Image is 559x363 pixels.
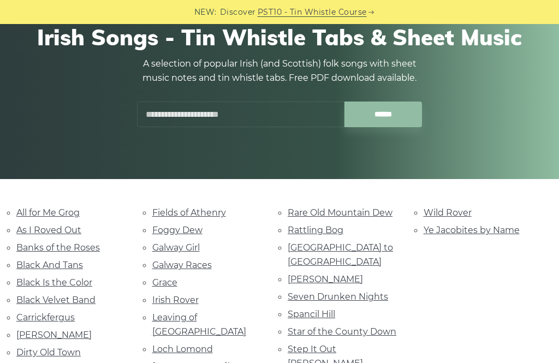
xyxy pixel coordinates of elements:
a: Irish Rover [152,295,199,305]
a: All for Me Grog [16,207,80,218]
h1: Irish Songs - Tin Whistle Tabs & Sheet Music [22,24,537,50]
a: Star of the County Down [288,326,396,337]
a: Grace [152,277,177,288]
a: Black And Tans [16,260,83,270]
span: Discover [220,6,256,19]
a: Banks of the Roses [16,242,100,253]
p: A selection of popular Irish (and Scottish) folk songs with sheet music notes and tin whistle tab... [132,57,427,85]
a: Black Velvet Band [16,295,96,305]
a: Ye Jacobites by Name [424,225,520,235]
a: Rattling Bog [288,225,343,235]
a: Galway Races [152,260,212,270]
a: [PERSON_NAME] [16,330,92,340]
a: Carrickfergus [16,312,75,323]
a: Seven Drunken Nights [288,291,388,302]
a: As I Roved Out [16,225,81,235]
a: [GEOGRAPHIC_DATA] to [GEOGRAPHIC_DATA] [288,242,393,267]
a: Galway Girl [152,242,200,253]
a: Wild Rover [424,207,472,218]
a: Leaving of [GEOGRAPHIC_DATA] [152,312,246,337]
span: NEW: [194,6,217,19]
a: Spancil Hill [288,309,335,319]
a: Dirty Old Town [16,347,81,358]
a: Black Is the Color [16,277,92,288]
a: [PERSON_NAME] [288,274,363,284]
a: Rare Old Mountain Dew [288,207,393,218]
a: Foggy Dew [152,225,203,235]
a: Loch Lomond [152,344,213,354]
a: PST10 - Tin Whistle Course [258,6,367,19]
a: Fields of Athenry [152,207,226,218]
